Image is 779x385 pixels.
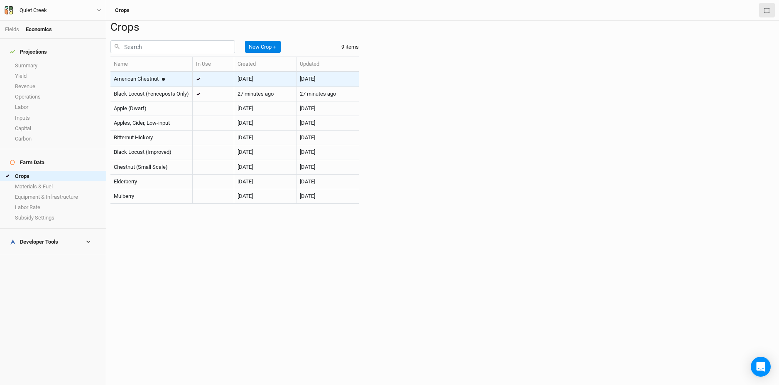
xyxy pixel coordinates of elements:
[10,239,58,245] div: Developer Tools
[300,91,336,97] span: Sep 7, 2025 4:04 PM
[115,7,130,14] h3: Crops
[26,26,52,33] div: Economics
[300,178,315,185] span: Jul 7, 2025 4:12 PM
[238,149,253,155] span: Aug 29, 2025 2:50 PM
[296,57,359,72] th: Updated
[300,76,315,82] span: Aug 29, 2025 2:47 PM
[193,57,234,72] th: In Use
[5,234,101,250] h4: Developer Tools
[114,164,168,170] span: Chestnut (Small Scale)
[234,57,296,72] th: Created
[114,91,189,97] span: Black Locust (Fenceposts Only)
[751,357,771,377] div: Open Intercom Messenger
[300,149,315,155] span: Aug 29, 2025 2:50 PM
[238,193,253,199] span: Jul 7, 2025 4:14 PM
[341,43,359,51] div: 9 items
[238,134,253,141] span: Jul 7, 2025 4:26 PM
[238,76,253,82] span: Aug 29, 2025 2:47 PM
[20,6,47,15] div: Quiet Creek
[4,6,102,15] button: Quiet Creek
[245,41,281,53] button: New Crop＋
[238,105,253,111] span: Jul 7, 2025 4:07 PM
[300,120,315,126] span: Jul 7, 2025 4:10 PM
[114,120,170,126] span: Apples, Cider, Low-input
[114,76,159,82] span: American Chestnut
[114,134,153,141] span: Bitternut Hickory
[238,120,253,126] span: Jul 7, 2025 4:10 PM
[10,159,44,166] div: Farm Data
[300,105,315,111] span: Jul 7, 2025 4:07 PM
[114,193,134,199] span: Mulberry
[110,21,775,34] h1: Crops
[238,164,253,170] span: Jul 7, 2025 4:02 PM
[114,105,147,111] span: Apple (Dwarf)
[238,91,274,97] span: Sep 7, 2025 4:04 PM
[110,40,235,53] input: Search
[5,26,19,32] a: Fields
[300,134,315,141] span: Jul 7, 2025 4:26 PM
[300,164,315,170] span: Jul 7, 2025 4:02 PM
[300,193,315,199] span: Jul 7, 2025 4:14 PM
[110,57,193,72] th: Name
[114,178,137,185] span: Elderberry
[114,149,171,155] span: Black Locust (Improved)
[238,178,253,185] span: Jul 7, 2025 4:12 PM
[10,49,47,55] div: Projections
